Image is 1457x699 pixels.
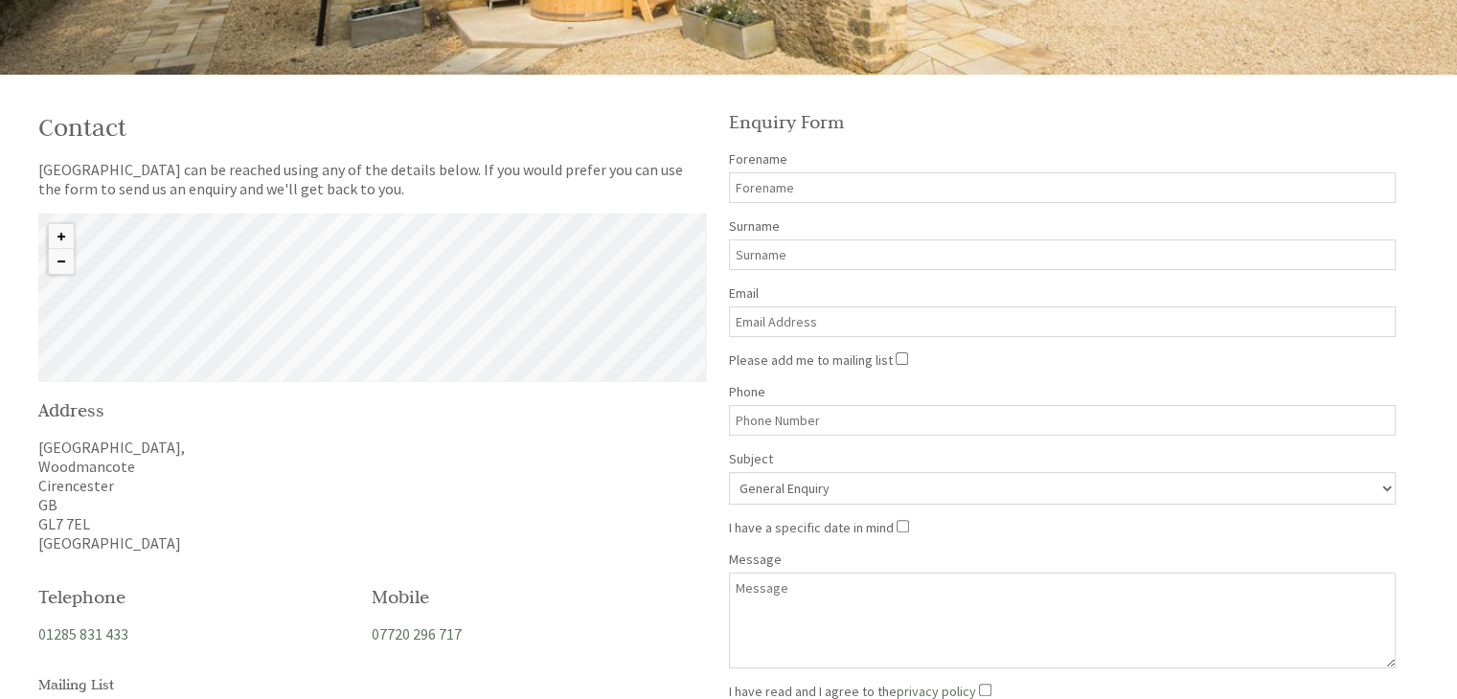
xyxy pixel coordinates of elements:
label: Subject [729,450,1397,467]
p: [GEOGRAPHIC_DATA] can be reached using any of the details below. If you would prefer you can use ... [38,160,706,198]
label: Phone [729,383,1397,400]
button: Zoom in [49,224,74,249]
label: Forename [729,150,1397,168]
input: Surname [729,239,1397,270]
h2: Address [38,398,706,421]
canvas: Map [38,214,705,381]
p: [GEOGRAPHIC_DATA], Woodmancote Cirencester GB GL7 7EL [GEOGRAPHIC_DATA] [38,438,706,552]
a: 01285 831 433 [38,624,128,643]
input: Phone Number [729,405,1397,436]
label: Surname [729,217,1397,235]
h3: Mailing List [38,675,706,693]
input: Email Address [729,306,1397,337]
a: 07720 296 717 [372,624,462,643]
button: Zoom out [49,249,74,274]
h2: Enquiry Form [729,110,1397,133]
label: Email [729,284,1397,302]
input: Forename [729,172,1397,203]
h2: Telephone [38,585,349,608]
label: Message [729,551,1397,568]
label: Please add me to mailing list [729,351,893,369]
h1: Contact [38,112,706,143]
label: I have a specific date in mind [729,519,894,536]
h2: Mobile [372,585,682,608]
